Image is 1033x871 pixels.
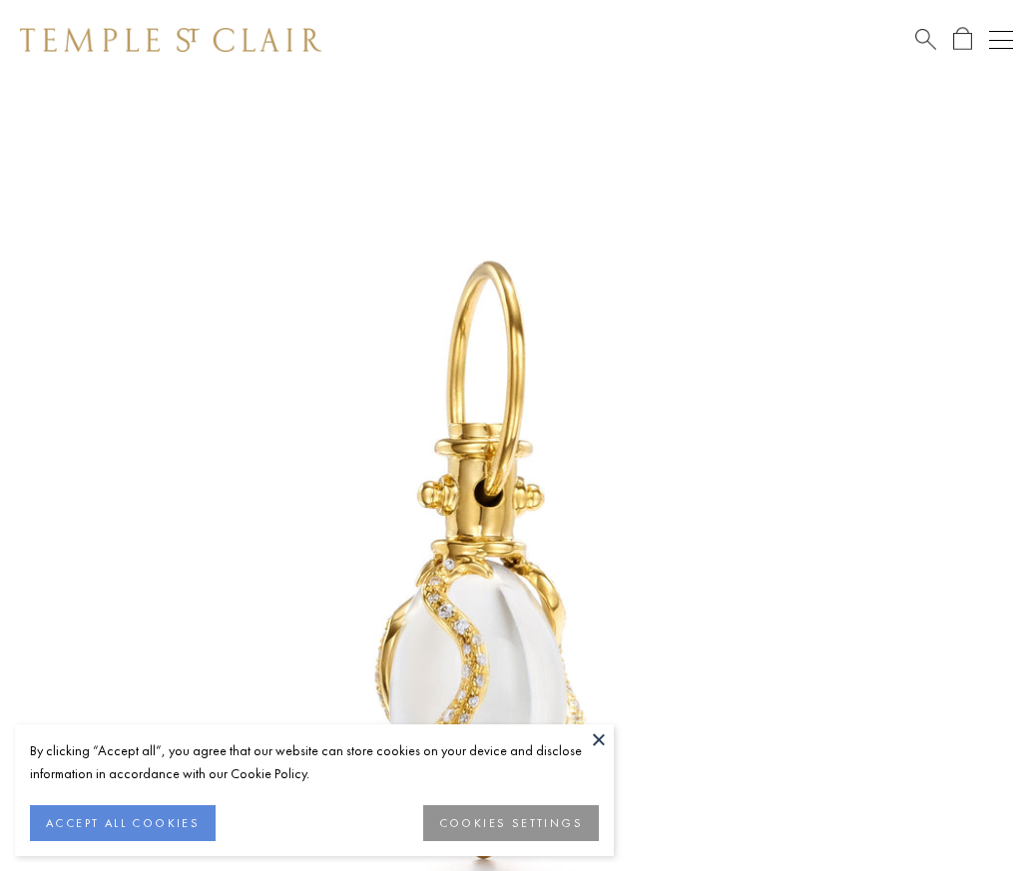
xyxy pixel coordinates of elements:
[953,27,972,52] a: Open Shopping Bag
[915,27,936,52] a: Search
[989,28,1013,52] button: Open navigation
[30,739,599,785] div: By clicking “Accept all”, you agree that our website can store cookies on your device and disclos...
[30,805,216,841] button: ACCEPT ALL COOKIES
[423,805,599,841] button: COOKIES SETTINGS
[20,28,321,52] img: Temple St. Clair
